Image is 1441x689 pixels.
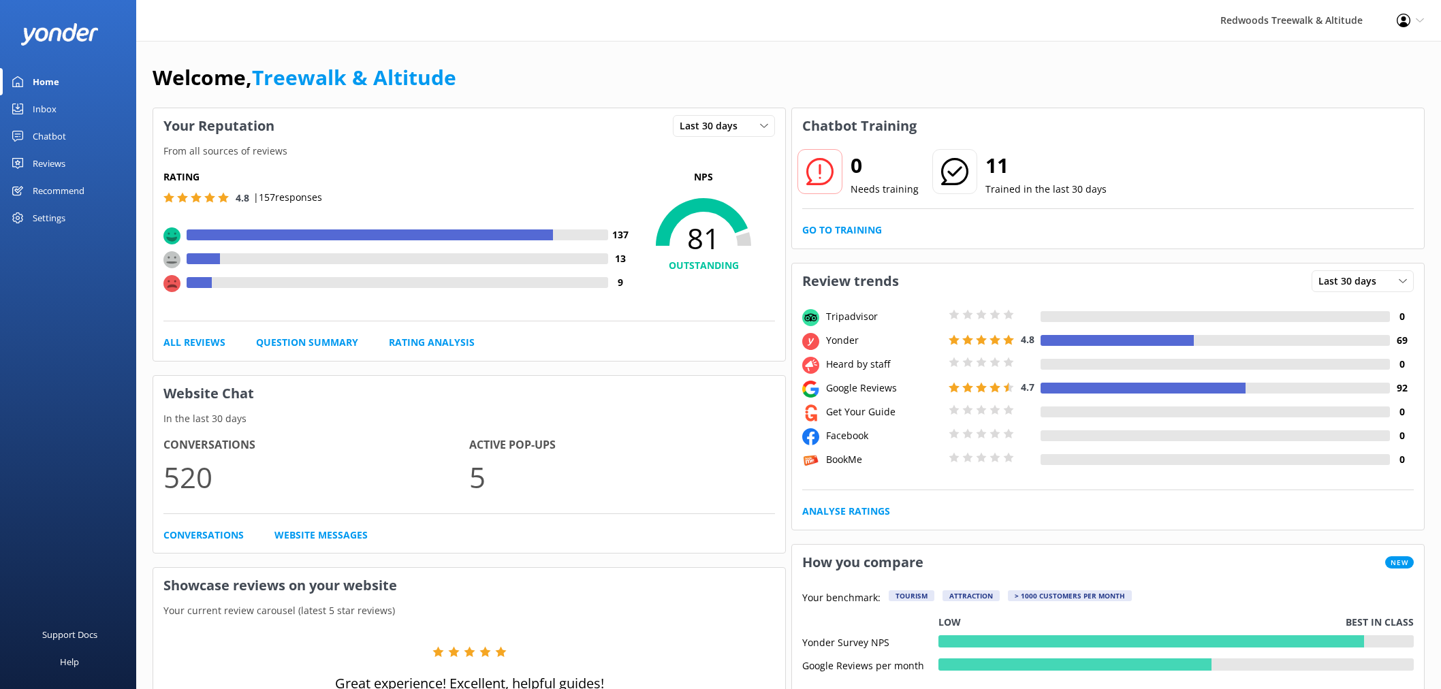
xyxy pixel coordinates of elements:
p: NPS [632,170,775,185]
div: Attraction [943,590,1000,601]
p: | 157 responses [253,190,322,205]
h3: Chatbot Training [792,108,927,144]
h1: Welcome, [153,61,456,94]
div: Reviews [33,150,65,177]
div: Yonder Survey NPS [802,635,938,647]
span: 4.7 [1021,381,1034,394]
h4: 69 [1390,333,1414,348]
h4: 0 [1390,357,1414,372]
div: Inbox [33,95,57,123]
span: New [1385,556,1414,568]
h4: Conversations [163,436,469,454]
a: Conversations [163,528,244,543]
div: Recommend [33,177,84,204]
p: Your current review carousel (latest 5 star reviews) [153,603,785,618]
p: Your benchmark: [802,590,881,607]
div: > 1000 customers per month [1008,590,1132,601]
div: Tripadvisor [823,309,945,324]
div: BookMe [823,452,945,467]
h4: 13 [608,251,632,266]
h3: Your Reputation [153,108,285,144]
a: Website Messages [274,528,368,543]
div: Home [33,68,59,95]
p: Best in class [1346,615,1414,630]
p: From all sources of reviews [153,144,785,159]
h2: 11 [985,149,1107,182]
h4: OUTSTANDING [632,258,775,273]
div: Get Your Guide [823,404,945,419]
div: Google Reviews per month [802,658,938,671]
span: Last 30 days [680,118,746,133]
span: 4.8 [236,191,249,204]
h4: 0 [1390,404,1414,419]
div: Heard by staff [823,357,945,372]
h4: Active Pop-ups [469,436,775,454]
p: 5 [469,454,775,500]
div: Yonder [823,333,945,348]
h3: How you compare [792,545,934,580]
a: Treewalk & Altitude [252,63,456,91]
p: 520 [163,454,469,500]
h4: 0 [1390,428,1414,443]
h2: 0 [851,149,919,182]
div: Google Reviews [823,381,945,396]
div: Support Docs [42,621,97,648]
h4: 9 [608,275,632,290]
p: Trained in the last 30 days [985,182,1107,197]
h4: 92 [1390,381,1414,396]
h5: Rating [163,170,632,185]
div: Tourism [889,590,934,601]
div: Facebook [823,428,945,443]
h4: 137 [608,227,632,242]
p: Low [938,615,961,630]
p: In the last 30 days [153,411,785,426]
p: Needs training [851,182,919,197]
a: Go to Training [802,223,882,238]
span: 4.8 [1021,333,1034,346]
h3: Website Chat [153,376,785,411]
div: Help [60,648,79,675]
h4: 0 [1390,309,1414,324]
a: Rating Analysis [389,335,475,350]
h3: Review trends [792,263,909,299]
span: Last 30 days [1318,274,1384,289]
a: All Reviews [163,335,225,350]
a: Analyse Ratings [802,504,890,519]
h4: 0 [1390,452,1414,467]
h3: Showcase reviews on your website [153,568,785,603]
a: Question Summary [256,335,358,350]
span: 81 [632,221,775,255]
div: Settings [33,204,65,231]
div: Chatbot [33,123,66,150]
img: yonder-white-logo.png [20,23,99,46]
